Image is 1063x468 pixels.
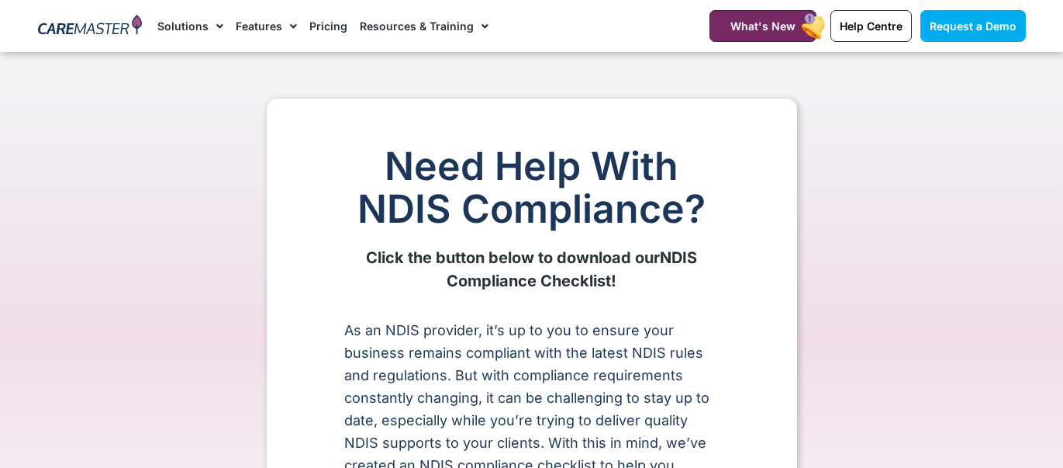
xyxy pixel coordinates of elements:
[38,15,143,38] img: CareMaster Logo
[840,19,903,33] span: Help Centre
[830,10,912,42] a: Help Centre
[357,143,706,232] span: Need Help With NDIS Compliance?
[730,19,796,33] span: What's New
[366,248,660,267] strong: Click the button below to download our
[930,19,1016,33] span: Request a Demo
[920,10,1026,42] a: Request a Demo
[709,10,816,42] a: What's New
